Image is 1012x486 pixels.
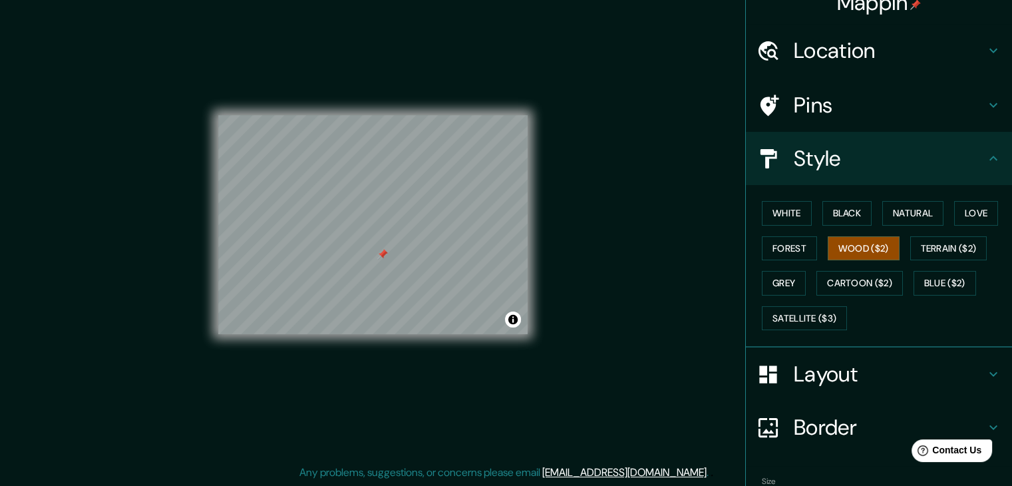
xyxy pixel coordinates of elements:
button: Terrain ($2) [910,236,987,261]
button: Black [822,201,872,226]
div: . [709,465,711,481]
button: Toggle attribution [505,312,521,328]
div: . [711,465,713,481]
a: [EMAIL_ADDRESS][DOMAIN_NAME] [542,465,707,479]
h4: Location [794,37,985,64]
button: Cartoon ($2) [816,271,903,296]
div: Pins [746,79,1012,132]
button: Blue ($2) [914,271,976,296]
button: Natural [882,201,943,226]
div: Style [746,132,1012,185]
button: Satellite ($3) [762,306,847,331]
iframe: Help widget launcher [894,434,997,471]
h4: Layout [794,361,985,387]
h4: Pins [794,92,985,119]
h4: Border [794,414,985,441]
button: White [762,201,812,226]
canvas: Map [218,115,528,334]
button: Love [954,201,998,226]
button: Grey [762,271,806,296]
div: Location [746,24,1012,77]
div: Border [746,401,1012,454]
button: Forest [762,236,817,261]
h4: Style [794,145,985,172]
p: Any problems, suggestions, or concerns please email . [299,465,709,481]
button: Wood ($2) [828,236,900,261]
div: Layout [746,348,1012,401]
